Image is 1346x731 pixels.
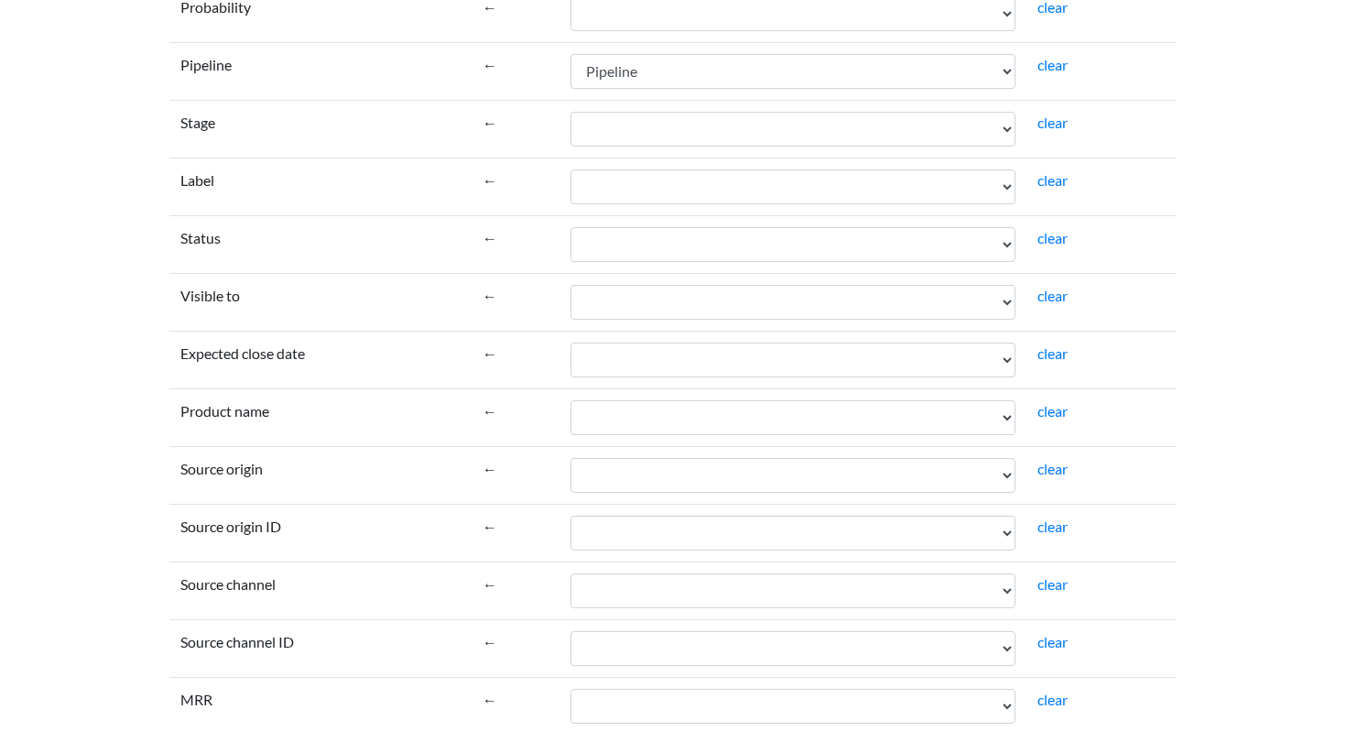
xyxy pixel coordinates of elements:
td: ← [472,273,559,331]
iframe: Drift Widget Chat Controller [1254,639,1324,709]
label: Product name [180,400,269,422]
a: clear [1037,402,1068,420]
label: Source origin [180,458,263,480]
td: ← [472,562,559,619]
label: Source origin ID [180,516,281,538]
td: ← [472,619,559,677]
label: Visible to [180,285,240,307]
a: clear [1037,460,1068,477]
label: MRR [180,689,212,711]
td: ← [472,158,559,215]
label: Label [180,169,214,191]
a: clear [1037,56,1068,73]
a: clear [1037,287,1068,304]
label: Source channel [180,573,276,595]
td: ← [472,215,559,273]
td: ← [472,331,559,388]
a: clear [1037,114,1068,131]
label: Expected close date [180,343,305,365]
label: Source channel ID [180,631,294,653]
td: ← [472,100,559,158]
label: Pipeline [180,54,232,76]
a: clear [1037,518,1068,535]
a: clear [1037,344,1068,362]
a: clear [1037,229,1068,246]
td: ← [472,42,559,100]
a: clear [1037,171,1068,189]
td: ← [472,504,559,562]
label: Stage [180,112,215,134]
a: clear [1037,633,1068,650]
a: clear [1037,575,1068,593]
td: ← [472,388,559,446]
a: clear [1037,691,1068,708]
label: Status [180,227,221,249]
td: ← [472,446,559,504]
